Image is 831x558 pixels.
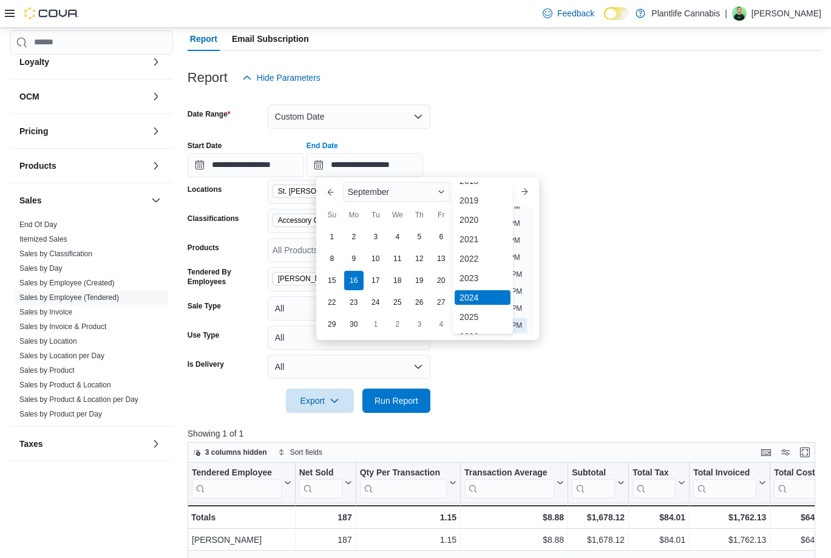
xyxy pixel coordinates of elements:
img: Cova [24,7,79,19]
div: day-9 [344,249,364,268]
div: day-6 [432,227,451,247]
div: 1.15 [359,532,456,547]
span: Orianna Christensen [273,272,353,285]
div: day-2 [344,227,364,247]
label: Date Range [188,109,231,119]
button: Products [149,158,163,173]
div: September, 2024 [321,226,474,335]
div: Total Tax [633,468,676,498]
span: Accessory Group [278,214,334,226]
div: 1.15 [359,510,456,525]
label: End Date [307,141,338,151]
div: day-11 [388,249,407,268]
span: 3 columns hidden [205,447,267,457]
a: Sales by Day [19,264,63,273]
input: Press the down key to enter a popover containing a calendar. Press the escape key to close the po... [307,153,423,177]
span: Sales by Classification [19,249,92,259]
h3: OCM [19,90,39,103]
div: Tu [366,205,385,225]
div: Subtotal [572,468,615,498]
div: $642.19 [774,532,831,547]
div: [PERSON_NAME] [192,532,291,547]
div: $8.88 [464,532,564,547]
span: Sales by Invoice [19,307,72,317]
div: day-4 [432,315,451,334]
span: [PERSON_NAME] [278,273,338,285]
div: 2022 [455,251,510,266]
div: Net Sold [299,468,342,479]
button: Export [286,389,354,413]
div: 2021 [455,232,510,247]
button: Sort fields [273,445,327,460]
div: $84.01 [633,532,685,547]
h3: Loyalty [19,56,49,68]
div: day-1 [366,315,385,334]
div: Total Invoiced [693,468,756,498]
div: Transaction Average [464,468,554,498]
div: day-30 [344,315,364,334]
a: Sales by Product [19,366,75,375]
div: day-2 [388,315,407,334]
a: Sales by Product & Location [19,381,111,389]
div: $1,762.13 [693,510,766,525]
button: Enter fullscreen [798,445,812,460]
div: day-5 [410,227,429,247]
h3: Products [19,160,56,172]
div: Button. Open the month selector. September is currently selected. [343,182,450,202]
button: Hide Parameters [237,66,325,90]
label: Use Type [188,330,219,340]
span: St. Albert - Jensen Lakes [273,185,388,198]
div: Total Tax [633,468,676,479]
span: End Of Day [19,220,57,230]
label: Classifications [188,214,239,223]
div: 2019 [455,193,510,208]
button: Previous Month [321,182,341,202]
span: Sales by Employee (Created) [19,278,115,288]
h3: Pricing [19,125,48,137]
a: Sales by Employee (Created) [19,279,115,287]
a: Feedback [538,1,599,26]
div: day-26 [410,293,429,312]
div: Su [322,205,342,225]
div: day-15 [322,271,342,290]
a: Sales by Invoice [19,308,72,316]
button: Run Report [362,389,430,413]
div: We [388,205,407,225]
div: day-10 [366,249,385,268]
button: Total Tax [633,468,685,498]
span: Sales by Product per Day [19,409,102,419]
button: Keyboard shortcuts [759,445,773,460]
div: $642.19 [774,510,831,525]
a: Itemized Sales [19,235,67,243]
div: $1,678.12 [572,510,625,525]
button: Loyalty [19,56,146,68]
button: Next month [515,182,534,202]
button: Display options [778,445,793,460]
div: Sales [10,217,173,426]
a: Sales by Classification [19,250,92,258]
div: day-8 [322,249,342,268]
div: Total Cost [774,468,821,479]
div: 2026 [455,329,510,344]
a: Sales by Employee (Tendered) [19,293,119,302]
span: Sort fields [290,447,322,457]
div: day-16 [344,271,364,290]
div: Qty Per Transaction [359,468,446,479]
span: Sales by Location [19,336,77,346]
input: Press the down key to open a popover containing a calendar. [188,153,304,177]
a: Sales by Product & Location per Day [19,395,138,404]
div: Subtotal [572,468,615,479]
div: $84.01 [633,510,685,525]
button: Transaction Average [464,468,564,498]
div: day-20 [432,271,451,290]
button: Custom Date [268,104,430,129]
div: 2023 [455,271,510,285]
div: 2025 [455,310,510,324]
button: Pricing [149,124,163,138]
a: Sales by Product per Day [19,410,102,418]
div: day-27 [432,293,451,312]
label: Locations [188,185,222,194]
div: 187 [299,532,351,547]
